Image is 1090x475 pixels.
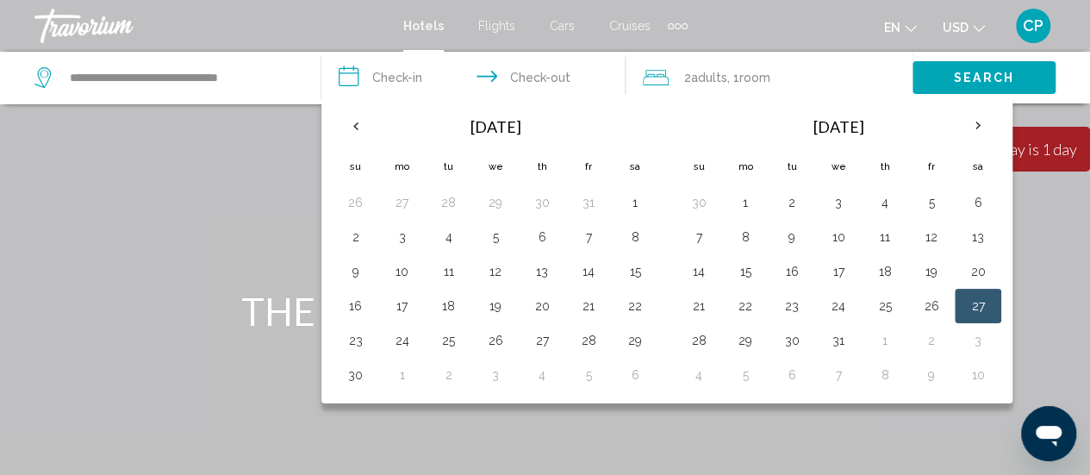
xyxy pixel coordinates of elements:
button: Day 8 [732,225,759,249]
button: Day 18 [435,294,463,318]
button: Day 19 [918,259,945,284]
button: Day 10 [825,225,852,249]
button: Day 14 [575,259,602,284]
button: Day 27 [389,191,416,215]
span: Search [954,72,1014,85]
button: Day 6 [778,363,806,387]
button: Search [912,61,1056,93]
button: Change language [884,15,917,40]
span: 2 [684,66,727,90]
button: Day 3 [825,191,852,215]
button: Day 1 [871,328,899,353]
button: Day 12 [918,225,945,249]
a: Flights [478,19,515,33]
button: Day 4 [871,191,899,215]
button: Day 18 [871,259,899,284]
span: Adults [691,71,727,84]
button: Day 4 [528,363,556,387]
button: Day 17 [825,259,852,284]
button: Day 6 [621,363,649,387]
button: Day 15 [732,259,759,284]
button: Day 13 [964,225,992,249]
button: Change currency [943,15,985,40]
button: Day 3 [389,225,416,249]
button: Day 4 [435,225,463,249]
a: Cruises [609,19,651,33]
button: Day 3 [964,328,992,353]
button: Day 20 [964,259,992,284]
button: Day 25 [871,294,899,318]
button: Day 10 [389,259,416,284]
button: Day 6 [964,191,992,215]
th: [DATE] [722,106,955,147]
button: Day 10 [964,363,992,387]
button: Day 29 [482,191,509,215]
button: Day 27 [964,294,992,318]
button: Day 1 [732,191,759,215]
button: Day 26 [342,191,370,215]
button: Day 22 [732,294,759,318]
button: Day 7 [685,225,713,249]
h1: THE WORLD IS WAITING FOR YOU [222,289,869,334]
button: Day 9 [342,259,370,284]
button: Day 17 [389,294,416,318]
button: Day 20 [528,294,556,318]
button: Day 27 [528,328,556,353]
a: Cars [550,19,575,33]
button: Day 9 [778,225,806,249]
th: [DATE] [379,106,612,147]
button: Day 16 [342,294,370,318]
button: Day 28 [575,328,602,353]
button: Day 28 [685,328,713,353]
button: User Menu [1011,8,1056,44]
button: Day 7 [575,225,602,249]
button: Day 5 [575,363,602,387]
button: Previous month [333,106,379,146]
button: Day 21 [685,294,713,318]
button: Day 30 [342,363,370,387]
button: Next month [955,106,1001,146]
button: Day 9 [918,363,945,387]
a: Travorium [34,9,386,43]
button: Day 24 [389,328,416,353]
button: Check in and out dates [321,52,626,103]
button: Day 16 [778,259,806,284]
button: Day 2 [435,363,463,387]
button: Day 15 [621,259,649,284]
button: Day 6 [528,225,556,249]
iframe: Button to launch messaging window [1021,406,1076,461]
button: Travelers: 2 adults, 0 children [626,52,912,103]
button: Day 1 [621,191,649,215]
button: Day 25 [435,328,463,353]
button: Extra navigation items [668,12,688,40]
button: Day 8 [621,225,649,249]
button: Day 22 [621,294,649,318]
button: Day 26 [482,328,509,353]
button: Day 12 [482,259,509,284]
button: Day 31 [575,191,602,215]
button: Day 2 [778,191,806,215]
button: Day 29 [732,328,759,353]
span: CP [1023,17,1043,34]
button: Day 5 [918,191,945,215]
button: Day 5 [482,225,509,249]
button: Day 8 [871,363,899,387]
button: Day 23 [778,294,806,318]
button: Day 28 [435,191,463,215]
button: Day 13 [528,259,556,284]
button: Day 31 [825,328,852,353]
button: Day 5 [732,363,759,387]
button: Day 21 [575,294,602,318]
button: Day 3 [482,363,509,387]
button: Day 2 [918,328,945,353]
a: Hotels [403,19,444,33]
button: Day 2 [342,225,370,249]
button: Day 23 [342,328,370,353]
span: , 1 [727,66,770,90]
span: Room [739,71,770,84]
button: Day 30 [685,191,713,215]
